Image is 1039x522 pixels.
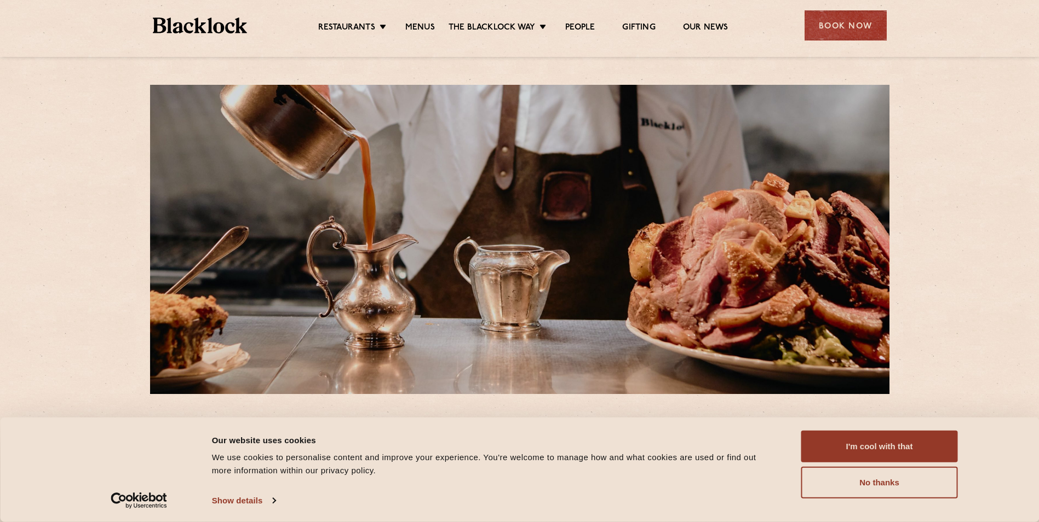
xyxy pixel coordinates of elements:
[405,22,435,34] a: Menus
[801,431,958,462] button: I'm cool with that
[153,18,248,33] img: BL_Textured_Logo-footer-cropped.svg
[212,451,777,477] div: We use cookies to personalise content and improve your experience. You're welcome to manage how a...
[683,22,728,34] a: Our News
[91,492,187,509] a: Usercentrics Cookiebot - opens in a new window
[449,22,535,34] a: The Blacklock Way
[801,467,958,498] button: No thanks
[622,22,655,34] a: Gifting
[565,22,595,34] a: People
[318,22,375,34] a: Restaurants
[212,492,275,509] a: Show details
[805,10,887,40] div: Book Now
[212,433,777,446] div: Our website uses cookies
